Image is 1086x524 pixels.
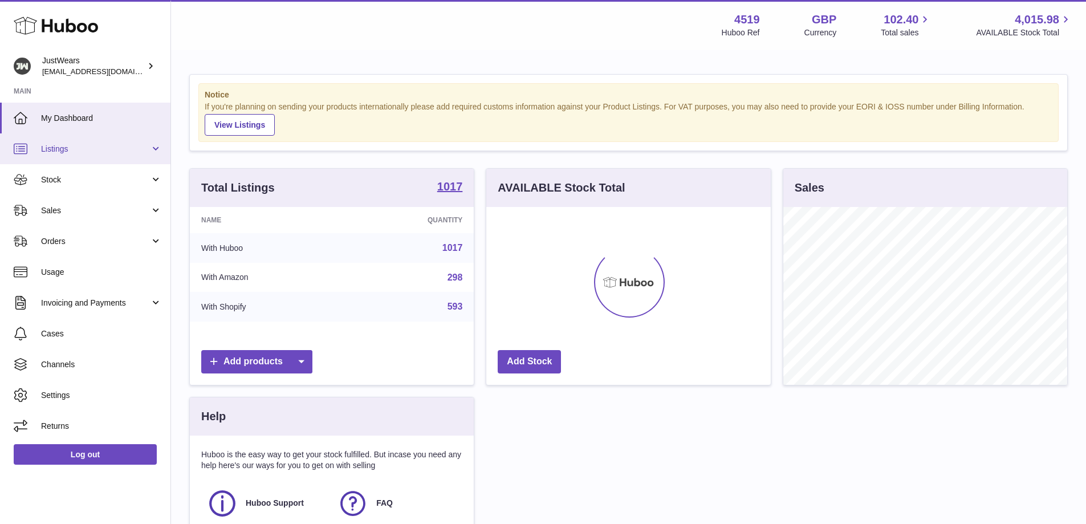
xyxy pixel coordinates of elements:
[376,498,393,509] span: FAQ
[42,67,168,76] span: [EMAIL_ADDRESS][DOMAIN_NAME]
[442,243,463,253] a: 1017
[41,421,162,432] span: Returns
[804,27,837,38] div: Currency
[205,90,1052,100] strong: Notice
[205,114,275,136] a: View Listings
[190,263,345,293] td: With Amazon
[41,205,150,216] span: Sales
[722,27,760,38] div: Huboo Ref
[1015,12,1059,27] span: 4,015.98
[41,267,162,278] span: Usage
[14,58,31,75] img: internalAdmin-4519@internal.huboo.com
[14,444,157,465] a: Log out
[207,488,326,519] a: Huboo Support
[205,101,1052,136] div: If you're planning on sending your products internationally please add required customs informati...
[437,181,463,194] a: 1017
[976,12,1072,38] a: 4,015.98 AVAILABLE Stock Total
[41,328,162,339] span: Cases
[190,292,345,322] td: With Shopify
[498,180,625,196] h3: AVAILABLE Stock Total
[448,273,463,282] a: 298
[345,207,474,233] th: Quantity
[41,359,162,370] span: Channels
[42,55,145,77] div: JustWears
[448,302,463,311] a: 593
[498,350,561,373] a: Add Stock
[437,181,463,192] strong: 1017
[41,113,162,124] span: My Dashboard
[190,207,345,233] th: Name
[41,174,150,185] span: Stock
[41,298,150,308] span: Invoicing and Payments
[881,12,932,38] a: 102.40 Total sales
[41,144,150,155] span: Listings
[976,27,1072,38] span: AVAILABLE Stock Total
[41,390,162,401] span: Settings
[881,27,932,38] span: Total sales
[201,180,275,196] h3: Total Listings
[337,488,457,519] a: FAQ
[812,12,836,27] strong: GBP
[201,409,226,424] h3: Help
[246,498,304,509] span: Huboo Support
[41,236,150,247] span: Orders
[190,233,345,263] td: With Huboo
[201,350,312,373] a: Add products
[884,12,918,27] span: 102.40
[201,449,462,471] p: Huboo is the easy way to get your stock fulfilled. But incase you need any help here's our ways f...
[795,180,824,196] h3: Sales
[734,12,760,27] strong: 4519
